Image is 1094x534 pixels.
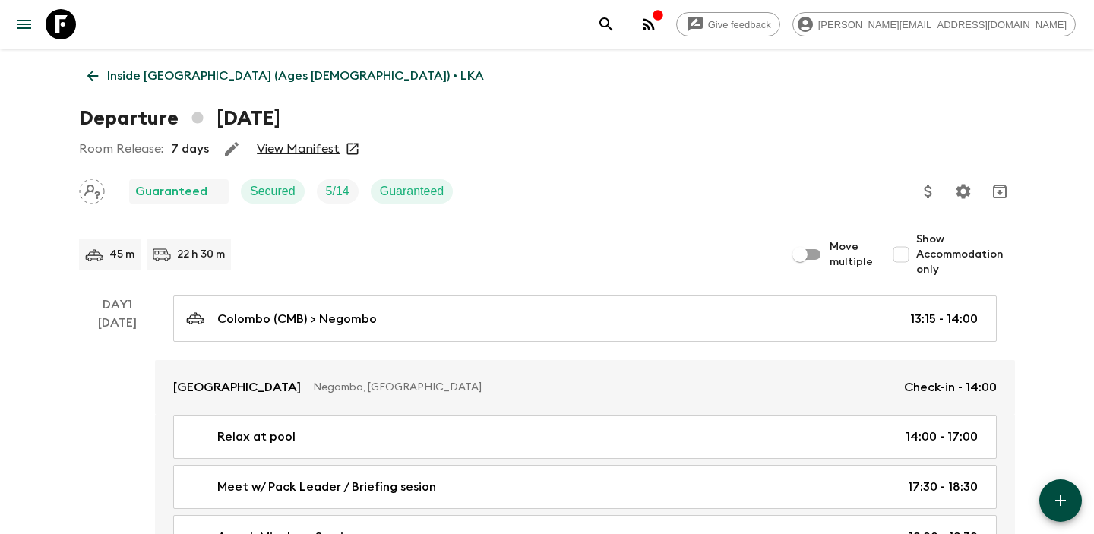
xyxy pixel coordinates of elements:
button: search adventures [591,9,621,39]
button: Settings [948,176,979,207]
a: View Manifest [257,141,340,156]
p: 22 h 30 m [177,247,225,262]
span: Give feedback [700,19,779,30]
p: 13:15 - 14:00 [910,310,978,328]
a: Meet w/ Pack Leader / Briefing sesion17:30 - 18:30 [173,465,997,509]
p: 7 days [171,140,209,158]
p: 17:30 - 18:30 [908,478,978,496]
p: Relax at pool [217,428,296,446]
span: Show Accommodation only [916,232,1015,277]
p: Inside [GEOGRAPHIC_DATA] (Ages [DEMOGRAPHIC_DATA]) • LKA [107,67,484,85]
p: Secured [250,182,296,201]
a: [GEOGRAPHIC_DATA]Negombo, [GEOGRAPHIC_DATA]Check-in - 14:00 [155,360,1015,415]
span: [PERSON_NAME][EMAIL_ADDRESS][DOMAIN_NAME] [810,19,1075,30]
p: Colombo (CMB) > Negombo [217,310,377,328]
p: Negombo, [GEOGRAPHIC_DATA] [313,380,892,395]
p: Check-in - 14:00 [904,378,997,397]
div: [PERSON_NAME][EMAIL_ADDRESS][DOMAIN_NAME] [792,12,1076,36]
h1: Departure [DATE] [79,103,280,134]
button: Update Price, Early Bird Discount and Costs [913,176,944,207]
div: Trip Fill [317,179,359,204]
p: Guaranteed [135,182,207,201]
p: 45 m [109,247,134,262]
a: Inside [GEOGRAPHIC_DATA] (Ages [DEMOGRAPHIC_DATA]) • LKA [79,61,492,91]
span: Assign pack leader [79,183,105,195]
p: [GEOGRAPHIC_DATA] [173,378,301,397]
p: Guaranteed [380,182,444,201]
button: Archive (Completed, Cancelled or Unsynced Departures only) [985,176,1015,207]
span: Move multiple [830,239,874,270]
a: Colombo (CMB) > Negombo13:15 - 14:00 [173,295,997,342]
div: Secured [241,179,305,204]
button: menu [9,9,40,39]
a: Give feedback [676,12,780,36]
p: Room Release: [79,140,163,158]
a: Relax at pool14:00 - 17:00 [173,415,997,459]
p: Day 1 [79,295,155,314]
p: Meet w/ Pack Leader / Briefing sesion [217,478,436,496]
p: 5 / 14 [326,182,349,201]
p: 14:00 - 17:00 [906,428,978,446]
